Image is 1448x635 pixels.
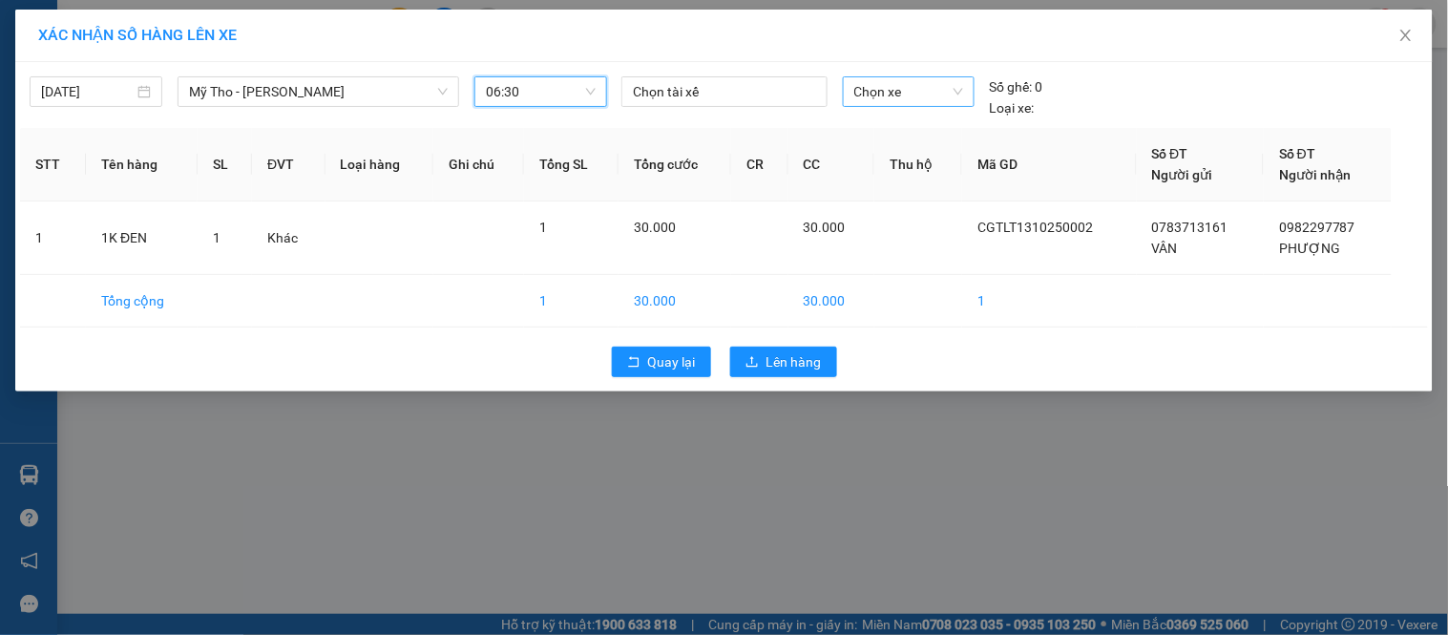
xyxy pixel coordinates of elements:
[252,128,325,201] th: ĐVT
[1152,146,1188,161] span: Số ĐT
[20,128,86,201] th: STT
[612,347,711,377] button: rollbackQuay lại
[198,128,252,201] th: SL
[854,77,963,106] span: Chọn xe
[874,128,962,201] th: Thu hộ
[977,220,1093,235] span: CGTLT1310250002
[990,76,1043,97] div: 0
[213,230,220,245] span: 1
[804,220,846,235] span: 30.000
[619,275,731,328] td: 30.000
[1398,28,1414,43] span: close
[648,351,696,372] span: Quay lại
[86,201,198,275] td: 1K ĐEN
[788,128,875,201] th: CC
[189,77,448,106] span: Mỹ Tho - Hồ Chí Minh
[38,26,237,44] span: XÁC NHẬN SỐ HÀNG LÊN XE
[731,128,788,201] th: CR
[89,91,347,124] text: CGTLT1310250002
[745,355,759,370] span: upload
[619,128,731,201] th: Tổng cước
[433,128,524,201] th: Ghi chú
[1152,167,1213,182] span: Người gửi
[524,128,619,201] th: Tổng SL
[990,97,1035,118] span: Loại xe:
[730,347,837,377] button: uploadLên hàng
[86,128,198,201] th: Tên hàng
[788,275,875,328] td: 30.000
[1152,241,1178,256] span: VÂN
[86,275,198,328] td: Tổng cộng
[486,77,596,106] span: 06:30
[627,355,640,370] span: rollback
[634,220,676,235] span: 30.000
[10,137,425,187] div: Chợ Gạo
[20,201,86,275] td: 1
[539,220,547,235] span: 1
[766,351,822,372] span: Lên hàng
[252,201,325,275] td: Khác
[962,128,1136,201] th: Mã GD
[1279,220,1355,235] span: 0982297787
[1279,167,1352,182] span: Người nhận
[990,76,1033,97] span: Số ghế:
[41,81,134,102] input: 13/10/2025
[437,86,449,97] span: down
[1279,146,1315,161] span: Số ĐT
[1379,10,1433,63] button: Close
[1152,220,1228,235] span: 0783713161
[962,275,1136,328] td: 1
[325,128,433,201] th: Loại hàng
[524,275,619,328] td: 1
[1279,241,1340,256] span: PHƯỢNG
